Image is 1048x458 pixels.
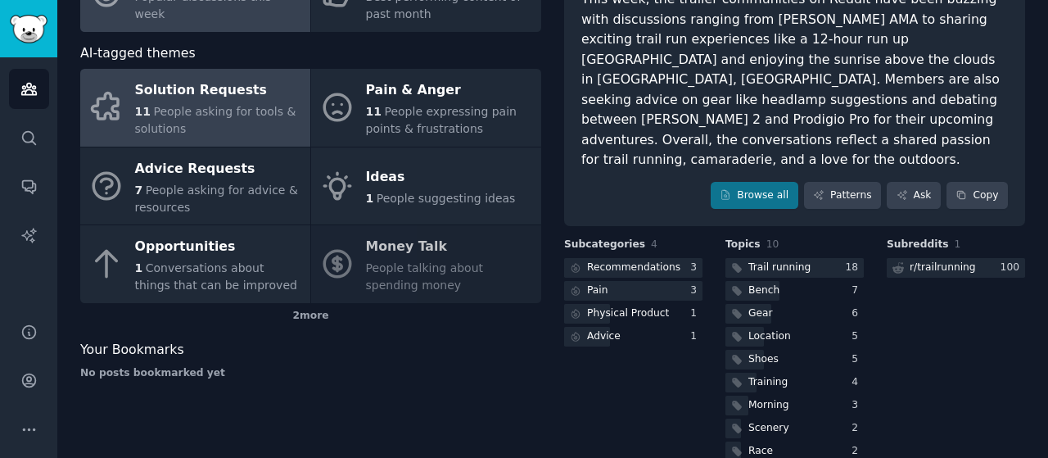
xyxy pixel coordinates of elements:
div: Morning [748,398,789,413]
div: 5 [851,352,864,367]
a: Pain & Anger11People expressing pain points & frustrations [311,69,541,147]
div: 2 [851,421,864,436]
a: Ask [887,182,941,210]
div: Ideas [366,165,516,191]
a: Morning3 [725,396,864,416]
div: Gear [748,306,773,321]
div: Trail running [748,261,811,275]
div: 5 [851,329,864,344]
a: Bench7 [725,281,864,302]
div: Shoes [748,352,779,367]
a: Recommendations3 [564,258,702,279]
a: Opportunities1Conversations about things that can be improved [80,225,310,303]
span: 1 [955,238,961,250]
a: Scenery2 [725,419,864,439]
div: 18 [845,261,864,275]
div: 7 [851,283,864,298]
div: 3 [690,283,702,298]
span: Your Bookmarks [80,340,184,361]
span: Conversations about things that can be improved [135,261,297,292]
div: Scenery [748,421,789,436]
a: Shoes5 [725,350,864,370]
a: Gear6 [725,304,864,324]
div: 2 more [80,303,541,329]
span: 11 [135,105,151,118]
a: Ideas1People suggesting ideas [311,147,541,225]
div: Opportunities [135,234,302,261]
img: GummySearch logo [10,15,47,43]
div: 3 [690,261,702,275]
div: 6 [851,306,864,321]
a: r/trailrunning100 [887,258,1025,279]
a: Advice1 [564,327,702,347]
div: 4 [851,375,864,390]
span: 11 [366,105,382,118]
a: Trail running18 [725,258,864,279]
div: Solution Requests [135,78,302,104]
div: 1 [690,306,702,321]
div: 3 [851,398,864,413]
div: Bench [748,283,779,298]
div: Pain [587,283,608,298]
span: 10 [766,238,779,250]
div: Training [748,375,788,390]
span: 1 [135,261,143,274]
a: Solution Requests11People asking for tools & solutions [80,69,310,147]
a: Browse all [711,182,798,210]
span: People asking for advice & resources [135,184,298,214]
span: People asking for tools & solutions [135,105,296,135]
div: r/ trailrunning [910,261,976,275]
span: 7 [135,184,143,197]
span: Subcategories [564,238,645,252]
button: Copy [946,182,1008,210]
span: People suggesting ideas [377,192,516,205]
div: 1 [690,329,702,344]
a: Training4 [725,373,864,393]
div: No posts bookmarked yet [80,366,541,381]
a: Location5 [725,327,864,347]
a: Advice Requests7People asking for advice & resources [80,147,310,225]
div: Physical Product [587,306,669,321]
span: 4 [651,238,657,250]
div: Advice Requests [135,156,302,182]
span: 1 [366,192,374,205]
div: Pain & Anger [366,78,533,104]
div: Location [748,329,791,344]
span: AI-tagged themes [80,43,196,64]
div: Recommendations [587,261,680,275]
a: Physical Product1 [564,304,702,324]
span: Subreddits [887,238,949,252]
span: Topics [725,238,761,252]
a: Pain3 [564,281,702,302]
div: 100 [1001,261,1025,275]
span: People expressing pain points & frustrations [366,105,517,135]
div: Advice [587,329,621,344]
a: Patterns [804,182,881,210]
